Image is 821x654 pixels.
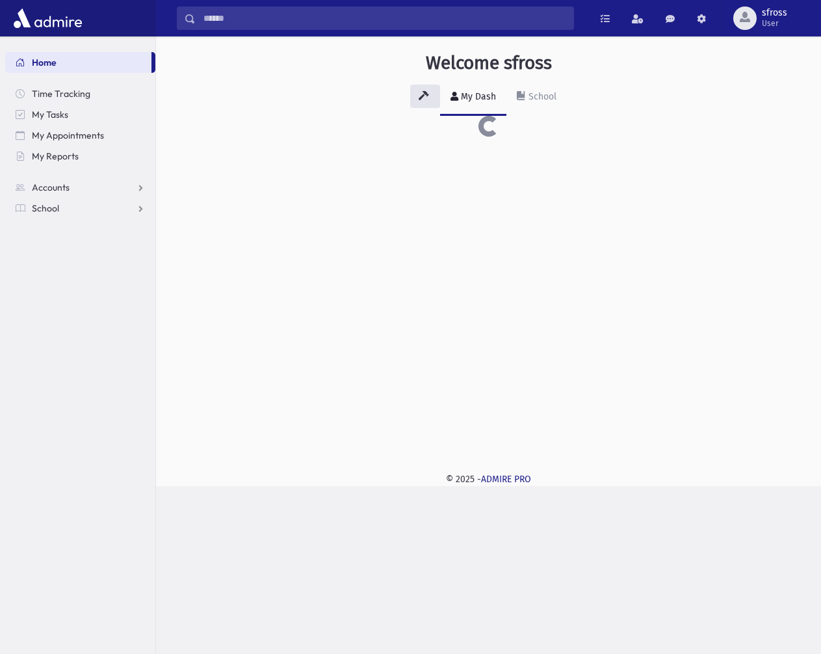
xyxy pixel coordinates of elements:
[32,150,79,162] span: My Reports
[426,52,552,74] h3: Welcome sfross
[32,88,90,100] span: Time Tracking
[196,7,573,30] input: Search
[32,129,104,141] span: My Appointments
[440,79,506,116] a: My Dash
[458,91,496,102] div: My Dash
[32,182,70,193] span: Accounts
[5,125,155,146] a: My Appointments
[481,474,531,485] a: ADMIRE PRO
[32,202,59,214] span: School
[5,104,155,125] a: My Tasks
[177,472,800,486] div: © 2025 -
[32,109,68,120] span: My Tasks
[5,177,155,198] a: Accounts
[506,79,567,116] a: School
[526,91,556,102] div: School
[32,57,57,68] span: Home
[5,52,151,73] a: Home
[5,83,155,104] a: Time Tracking
[10,5,85,31] img: AdmirePro
[762,18,787,29] span: User
[762,8,787,18] span: sfross
[5,146,155,167] a: My Reports
[5,198,155,219] a: School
